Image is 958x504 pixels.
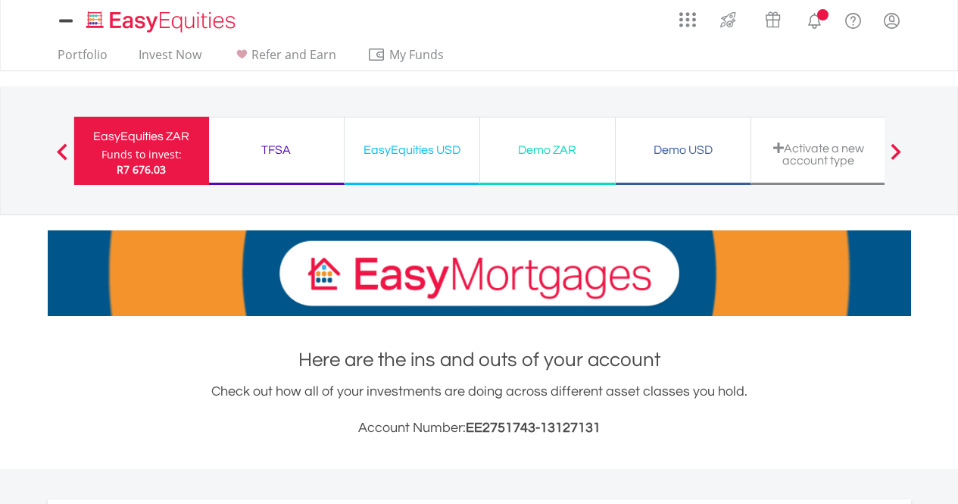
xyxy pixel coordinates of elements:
h3: Account Number: [48,418,911,439]
div: TFSA [218,139,335,161]
a: FAQ's and Support [834,4,872,34]
img: vouchers-v2.svg [760,8,785,32]
div: Demo ZAR [489,139,606,161]
h1: Here are the ins and outs of your account [48,346,911,374]
div: Check out how all of your investments are doing across different asset classes you hold. [48,381,911,439]
a: Vouchers [750,4,795,32]
a: Notifications [795,4,834,34]
div: Funds to invest: [101,147,182,162]
img: grid-menu-icon.svg [679,11,696,28]
div: EasyEquities USD [354,139,470,161]
div: Activate a new account type [760,142,877,167]
span: R7 676.03 [117,162,166,177]
a: Invest Now [133,47,208,70]
div: EasyEquities ZAR [83,126,200,147]
a: Portfolio [51,47,114,70]
a: Home page [80,4,242,34]
span: EE2751743-13127131 [466,421,601,435]
span: My Funds [367,45,467,64]
span: Refer and Earn [251,46,336,63]
img: thrive-v2.svg [716,8,741,32]
a: AppsGrid [669,4,706,28]
img: EasyEquities_Logo.png [83,9,242,34]
a: Refer and Earn [226,47,342,70]
div: Demo USD [625,139,741,161]
img: EasyMortage Promotion Banner [48,230,911,316]
a: My Profile [872,4,911,37]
